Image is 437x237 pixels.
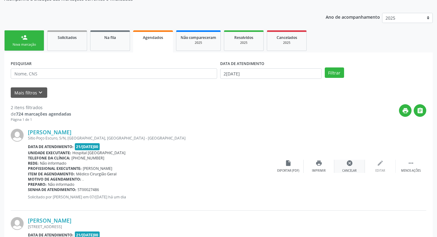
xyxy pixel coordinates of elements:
[285,160,292,166] i: insert_drive_file
[9,42,40,47] div: Nova marcação
[11,87,47,98] button: Mais filtroskeyboard_arrow_down
[220,59,264,68] label: DATA DE ATENDIMENTO
[28,224,334,229] div: [STREET_ADDRESS]
[325,67,344,78] button: Filtrar
[71,155,104,161] span: [PHONE_NUMBER]
[83,166,112,171] span: [PERSON_NAME]
[72,150,125,155] span: Hospital [GEOGRAPHIC_DATA]
[417,107,424,114] i: 
[312,169,326,173] div: Imprimir
[40,161,66,166] span: Não informado
[277,35,297,40] span: Cancelados
[75,143,100,150] span: 21/[DATE]00
[402,107,409,114] i: print
[11,129,24,142] img: img
[11,59,32,68] label: PESQUISAR
[48,182,74,187] span: Não informado
[11,217,24,230] img: img
[104,35,116,40] span: Na fila
[28,129,71,136] a: [PERSON_NAME]
[58,35,77,40] span: Solicitados
[11,104,71,111] div: 2 itens filtrados
[181,40,216,45] div: 2025
[28,166,82,171] b: Profissional executante:
[28,161,39,166] b: Rede:
[414,104,426,117] button: 
[28,182,47,187] b: Preparo:
[28,136,273,141] div: Sitio Poço Escuro, S/N, [GEOGRAPHIC_DATA], [GEOGRAPHIC_DATA] - [GEOGRAPHIC_DATA]
[346,160,353,166] i: cancel
[11,68,217,79] input: Nome, CNS
[21,34,28,41] div: person_add
[277,169,299,173] div: Exportar (PDF)
[271,40,302,45] div: 2025
[401,169,421,173] div: Menos ações
[11,111,71,117] div: de
[28,194,273,200] p: Solicitado por [PERSON_NAME] em 07/[DATE] há um dia
[16,111,71,117] strong: 724 marcações agendadas
[228,40,259,45] div: 2025
[78,187,99,192] span: ST00027486
[316,160,322,166] i: print
[11,117,71,122] div: Página 1 de 1
[28,217,71,224] a: [PERSON_NAME]
[377,160,384,166] i: edit
[28,171,75,177] b: Item de agendamento:
[408,160,414,166] i: 
[220,68,322,79] input: Selecione um intervalo
[342,169,357,173] div: Cancelar
[28,155,70,161] b: Telefone da clínica:
[143,35,163,40] span: Agendados
[326,13,380,21] p: Ano de acompanhamento
[37,89,44,96] i: keyboard_arrow_down
[28,150,71,155] b: Unidade executante:
[28,177,81,182] b: Motivo de agendamento:
[28,144,74,149] b: Data de atendimento:
[76,171,117,177] span: Médico Cirurgião Geral
[181,35,216,40] span: Não compareceram
[28,187,76,192] b: Senha de atendimento:
[234,35,253,40] span: Resolvidos
[82,177,83,182] span: .
[399,104,412,117] button: print
[375,169,385,173] div: Editar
